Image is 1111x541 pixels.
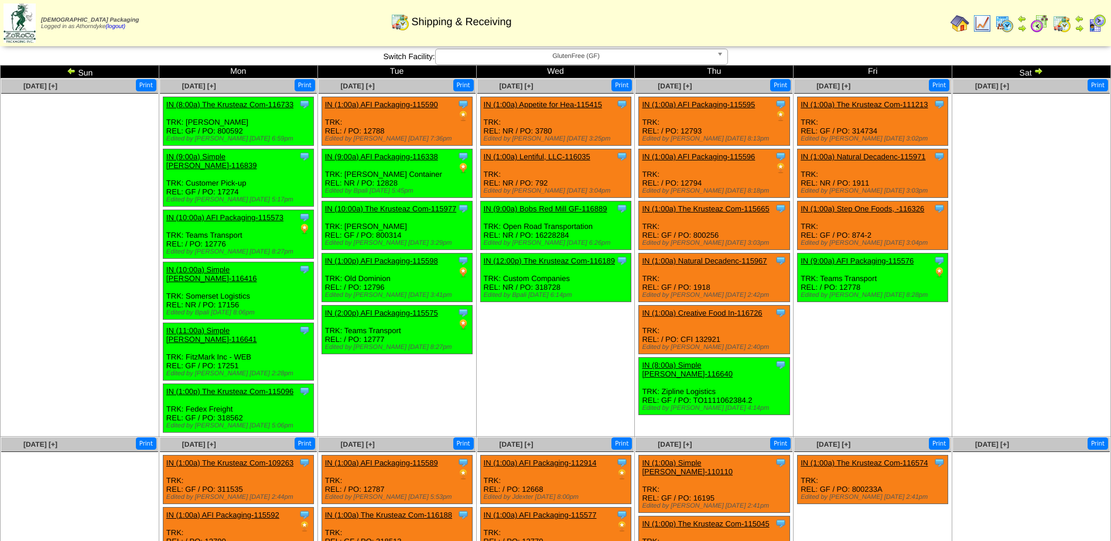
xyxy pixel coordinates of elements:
a: IN (1:00a) Creative Food In-116726 [642,309,762,317]
img: Tooltip [616,98,628,110]
div: TRK: REL: GF / PO: 311535 [163,456,313,504]
div: TRK: [PERSON_NAME] REL: GF / PO: 800592 [163,97,313,146]
button: Print [1088,437,1108,450]
a: IN (1:00a) The Krusteaz Com-115665 [642,204,769,213]
img: PO [299,223,310,235]
a: IN (1:00a) AFI Packaging-112914 [484,458,597,467]
div: TRK: REL: GF / PO: 800256 [639,201,789,250]
td: Wed [476,66,635,78]
span: Shipping & Receiving [411,16,511,28]
span: [DATE] [+] [975,82,1009,90]
div: TRK: Customer Pick-up REL: GF / PO: 17274 [163,149,313,207]
span: [DATE] [+] [816,440,850,448]
img: Tooltip [775,98,787,110]
img: Tooltip [299,385,310,397]
div: TRK: REL: NR / PO: 1911 [798,149,948,198]
button: Print [611,79,632,91]
div: TRK: Teams Transport REL: / PO: 12776 [163,210,313,259]
img: PO [775,110,787,122]
div: Edited by [PERSON_NAME] [DATE] 8:13pm [642,135,789,142]
div: TRK: REL: GF / PO: 1918 [639,254,789,302]
a: [DATE] [+] [182,440,216,448]
img: PO [616,468,628,480]
td: Fri [794,66,952,78]
img: Tooltip [457,255,469,266]
img: calendarcustomer.gif [1088,14,1106,33]
img: PO [457,110,469,122]
button: Print [295,437,315,450]
img: Tooltip [299,263,310,275]
img: PO [616,521,628,532]
a: IN (1:00a) Lentiful, LLC-116035 [484,152,590,161]
img: Tooltip [616,509,628,521]
button: Print [770,437,791,450]
button: Print [136,79,156,91]
a: IN (12:00p) The Krusteaz Com-116189 [484,256,616,265]
button: Print [770,79,791,91]
div: Edited by [PERSON_NAME] [DATE] 3:03pm [801,187,948,194]
div: Edited by [PERSON_NAME] [DATE] 8:18pm [642,187,789,194]
img: Tooltip [775,359,787,371]
button: Print [453,437,474,450]
div: Edited by [PERSON_NAME] [DATE] 6:59pm [166,135,313,142]
a: IN (1:00a) AFI Packaging-115592 [166,511,279,519]
div: Edited by [PERSON_NAME] [DATE] 8:27pm [325,344,472,351]
img: zoroco-logo-small.webp [4,4,36,43]
button: Print [453,79,474,91]
img: Tooltip [299,211,310,223]
div: TRK: Zipline Logistics REL: GF / PO: TO1111062384.2 [639,358,789,415]
a: [DATE] [+] [182,82,216,90]
a: IN (1:00a) Step One Foods, -116326 [801,204,924,213]
img: Tooltip [934,457,945,468]
div: TRK: REL: GF / PO: 16195 [639,456,789,513]
div: TRK: Teams Transport REL: / PO: 12777 [322,306,472,354]
img: arrowright.gif [1034,66,1043,76]
img: Tooltip [457,98,469,110]
img: calendarprod.gif [995,14,1014,33]
div: Edited by [PERSON_NAME] [DATE] 2:28pm [166,370,313,377]
button: Print [929,79,949,91]
a: [DATE] [+] [658,440,692,448]
img: arrowleft.gif [1075,14,1084,23]
a: [DATE] [+] [23,440,57,448]
img: Tooltip [299,150,310,162]
a: IN (10:00a) AFI Packaging-115573 [166,213,283,222]
a: IN (11:00a) Simple [PERSON_NAME]-116641 [166,326,257,344]
img: Tooltip [457,203,469,214]
img: Tooltip [775,150,787,162]
img: PO [457,468,469,480]
a: IN (1:00p) The Krusteaz Com-115045 [642,519,769,528]
img: arrowright.gif [1075,23,1084,33]
span: [DATE] [+] [975,440,1009,448]
img: Tooltip [616,150,628,162]
div: Edited by [PERSON_NAME] [DATE] 5:53pm [325,494,472,501]
div: Edited by [PERSON_NAME] [DATE] 2:41pm [642,502,789,509]
img: Tooltip [616,457,628,468]
a: IN (1:00a) AFI Packaging-115595 [642,100,755,109]
img: Tooltip [934,150,945,162]
button: Print [611,437,632,450]
a: [DATE] [+] [499,440,533,448]
a: IN (9:00a) AFI Packaging-116338 [325,152,438,161]
a: IN (1:00a) The Krusteaz Com-109263 [166,458,293,467]
span: [DATE] [+] [341,440,375,448]
div: Edited by [PERSON_NAME] [DATE] 8:28pm [801,292,948,299]
div: TRK: Open Road Transportation REL: NR / PO: 16228284 [480,201,631,250]
div: Edited by [PERSON_NAME] [DATE] 5:06pm [166,422,313,429]
div: Edited by Bpali [DATE] 6:14pm [484,292,631,299]
img: arrowleft.gif [1017,14,1027,23]
a: (logout) [105,23,125,30]
img: PO [457,162,469,174]
div: Edited by [PERSON_NAME] [DATE] 3:03pm [642,239,789,246]
img: Tooltip [457,509,469,521]
div: Edited by [PERSON_NAME] [DATE] 4:14pm [642,405,789,412]
a: IN (9:00a) Simple [PERSON_NAME]-116839 [166,152,257,170]
img: Tooltip [775,518,787,529]
a: IN (1:00a) The Krusteaz Com-116574 [801,458,928,467]
div: TRK: REL: NR / PO: 3780 [480,97,631,146]
div: TRK: REL: / PO: 12794 [639,149,789,198]
div: TRK: Teams Transport REL: / PO: 12778 [798,254,948,302]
